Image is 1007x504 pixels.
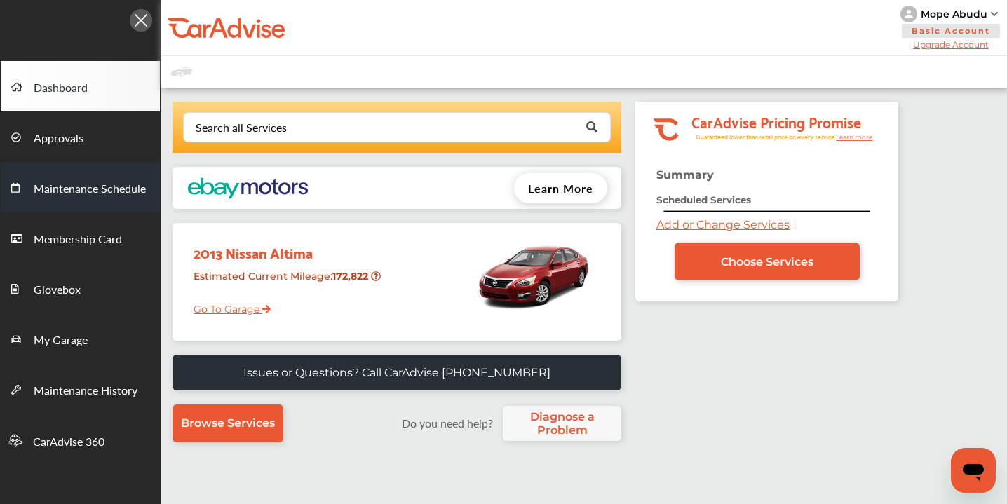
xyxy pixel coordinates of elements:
a: Add or Change Services [656,218,790,231]
a: My Garage [1,313,160,364]
span: Maintenance History [34,382,137,400]
div: Estimated Current Mileage : [183,264,388,300]
span: Membership Card [34,231,122,249]
span: Browse Services [181,416,275,430]
span: Dashboard [34,79,88,97]
a: Diagnose a Problem [503,406,621,441]
span: CarAdvise 360 [33,433,104,451]
a: Issues or Questions? Call CarAdvise [PHONE_NUMBER] [173,355,621,390]
a: Choose Services [675,243,860,280]
p: Issues or Questions? Call CarAdvise [PHONE_NUMBER] [243,366,550,379]
span: My Garage [34,332,88,350]
a: Go To Garage [183,292,271,319]
span: Basic Account [902,24,1000,38]
iframe: Button to launch messaging window [951,448,996,493]
span: Maintenance Schedule [34,180,146,198]
div: Mope Abudu [921,8,987,20]
span: Diagnose a Problem [510,410,614,437]
img: placeholder_car.fcab19be.svg [171,63,192,81]
div: 2013 Nissan Altima [183,230,388,264]
label: Do you need help? [395,415,499,431]
img: knH8PDtVvWoAbQRylUukY18CTiRevjo20fAtgn5MLBQj4uumYvk2MzTtcAIzfGAtb1XOLVMAvhLuqoNAbL4reqehy0jehNKdM... [900,6,917,22]
div: Search all Services [196,122,287,133]
a: Browse Services [173,404,283,442]
a: Maintenance Schedule [1,162,160,212]
tspan: CarAdvise Pricing Promise [691,109,861,134]
strong: Summary [656,168,714,182]
span: Choose Services [721,255,813,268]
tspan: Learn more [836,133,873,141]
span: Glovebox [34,281,81,299]
a: Approvals [1,111,160,162]
strong: 172,822 [332,270,371,282]
img: Icon.5fd9dcc7.svg [130,9,152,32]
img: mobile_8248_st0640_046.jpg [474,230,593,321]
a: Membership Card [1,212,160,263]
img: sCxJUJ+qAmfqhQGDUl18vwLg4ZYJ6CxN7XmbOMBAAAAAElFTkSuQmCC [991,12,998,16]
a: Glovebox [1,263,160,313]
a: Maintenance History [1,364,160,414]
span: Upgrade Account [900,39,1001,50]
span: Approvals [34,130,83,148]
strong: Scheduled Services [656,194,751,205]
span: Learn More [528,180,593,196]
a: Dashboard [1,61,160,111]
tspan: Guaranteed lower than retail price on every service. [696,132,836,142]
